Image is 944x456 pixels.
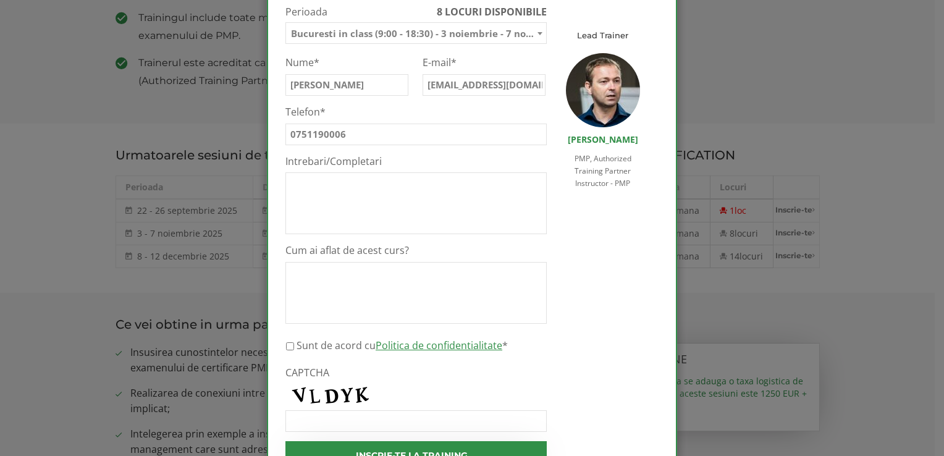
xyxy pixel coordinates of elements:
h3: Lead Trainer [565,31,640,40]
label: Telefon [285,106,547,119]
span: 8 [437,5,442,19]
label: CAPTCHA [285,366,547,379]
span: locuri disponibile [445,5,547,19]
a: [PERSON_NAME] [568,133,638,145]
a: Politica de confidentialitate [376,339,502,352]
span: Bucuresti in class (9:00 - 18:30) - 3 noiembrie - 7 noiembrie 2025 [285,22,547,44]
label: Perioada [285,5,547,19]
label: Cum ai aflat de acest curs? [285,244,547,257]
label: E-mail [423,56,546,69]
label: Sunt de acord cu * [297,338,508,353]
span: Bucuresti in class (9:00 - 18:30) - 3 noiembrie - 7 noiembrie 2025 [286,23,546,44]
span: PMP, Authorized Training Partner Instructor - PMP [575,153,631,188]
label: Nume [285,56,408,69]
label: Intrebari/Completari [285,155,547,168]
